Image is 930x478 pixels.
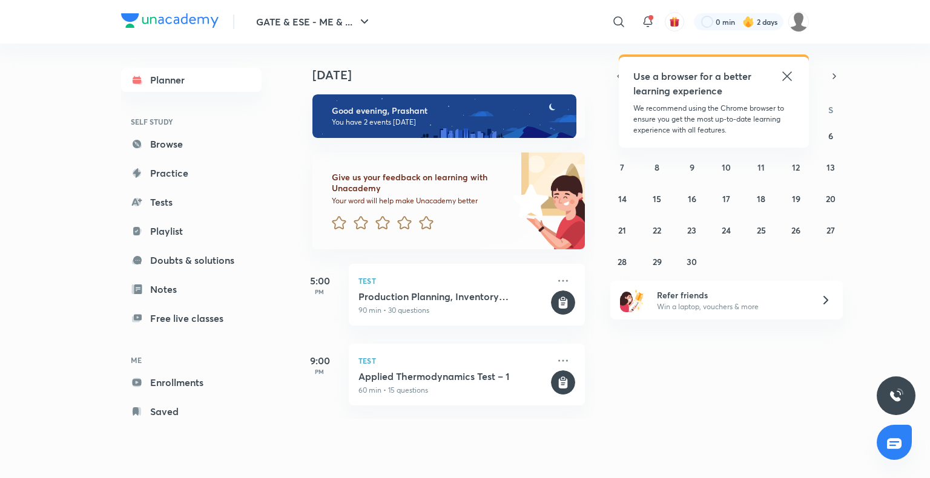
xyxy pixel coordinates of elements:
abbr: September 13, 2025 [826,162,835,173]
a: Planner [121,68,262,92]
abbr: Saturday [828,104,833,116]
button: September 25, 2025 [751,220,771,240]
abbr: September 12, 2025 [792,162,800,173]
button: September 9, 2025 [682,157,702,177]
p: Test [358,353,549,368]
h6: SELF STUDY [121,111,262,132]
button: September 16, 2025 [682,189,702,208]
button: September 11, 2025 [751,157,771,177]
abbr: September 24, 2025 [722,224,731,236]
h5: 9:00 [295,353,344,368]
button: September 23, 2025 [682,220,702,240]
h6: Give us your feedback on learning with Unacademy [332,172,509,194]
button: September 29, 2025 [647,252,667,271]
abbr: September 19, 2025 [792,193,800,205]
abbr: September 26, 2025 [791,224,800,236]
button: September 22, 2025 [647,220,667,240]
button: September 21, 2025 [613,220,632,240]
abbr: September 25, 2025 [757,224,766,236]
h6: Refer friends [657,289,806,301]
abbr: September 27, 2025 [826,224,835,236]
button: September 10, 2025 [717,157,736,177]
abbr: September 15, 2025 [653,193,661,205]
button: GATE & ESE - ME & ... [249,10,379,34]
img: feedback_image [472,152,585,249]
h6: ME [121,350,262,370]
h5: 5:00 [295,273,344,288]
a: Browse [121,132,262,156]
a: Free live classes [121,306,262,330]
button: September 8, 2025 [647,157,667,177]
button: September 15, 2025 [647,189,667,208]
abbr: September 6, 2025 [828,130,833,142]
button: September 19, 2025 [787,189,806,208]
p: We recommend using the Chrome browser to ensure you get the most up-to-date learning experience w... [633,103,794,136]
button: September 20, 2025 [821,189,840,208]
a: Notes [121,277,262,301]
img: Company Logo [121,13,219,28]
p: Your word will help make Unacademy better [332,196,509,206]
h4: [DATE] [312,68,597,82]
abbr: September 14, 2025 [618,193,627,205]
abbr: September 9, 2025 [690,162,694,173]
p: You have 2 events [DATE] [332,117,566,127]
h6: Good evening, Prashant [332,105,566,116]
abbr: September 22, 2025 [653,224,661,236]
button: avatar [665,12,684,31]
img: streak [742,16,754,28]
a: Saved [121,399,262,424]
h5: Applied Thermodynamics Test – 1 [358,370,549,382]
a: Practice [121,161,262,185]
img: referral [620,288,644,312]
abbr: September 16, 2025 [688,193,696,205]
abbr: September 17, 2025 [722,193,730,205]
button: September 30, 2025 [682,252,702,271]
h5: Production Planning, Inventory Control and Operations Research Subject Test [358,290,549,303]
img: evening [312,94,576,138]
button: September 7, 2025 [613,157,632,177]
button: September 6, 2025 [821,126,840,145]
img: Prashant Kumar [788,11,809,32]
abbr: September 30, 2025 [687,256,697,267]
p: PM [295,368,344,375]
button: September 24, 2025 [717,220,736,240]
button: September 26, 2025 [787,220,806,240]
button: September 13, 2025 [821,157,840,177]
h5: Use a browser for a better learning experience [633,69,754,98]
img: avatar [669,16,680,27]
abbr: September 21, 2025 [618,224,626,236]
button: September 27, 2025 [821,220,840,240]
button: September 18, 2025 [751,189,771,208]
a: Tests [121,190,262,214]
abbr: September 18, 2025 [757,193,765,205]
abbr: September 7, 2025 [620,162,624,173]
abbr: September 10, 2025 [722,162,731,173]
abbr: September 29, 2025 [653,256,662,267]
a: Playlist [121,219,262,243]
abbr: September 20, 2025 [826,193,836,205]
p: 90 min • 30 questions [358,305,549,316]
a: Doubts & solutions [121,248,262,272]
p: Win a laptop, vouchers & more [657,301,806,312]
p: Test [358,273,549,288]
img: ttu [889,388,903,403]
abbr: September 11, 2025 [757,162,765,173]
button: September 14, 2025 [613,189,632,208]
a: Enrollments [121,370,262,395]
button: September 17, 2025 [717,189,736,208]
abbr: September 28, 2025 [618,256,627,267]
button: September 28, 2025 [613,252,632,271]
a: Company Logo [121,13,219,31]
p: 60 min • 15 questions [358,385,549,396]
abbr: September 23, 2025 [687,224,696,236]
p: PM [295,288,344,295]
abbr: September 8, 2025 [655,162,659,173]
button: September 12, 2025 [787,157,806,177]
